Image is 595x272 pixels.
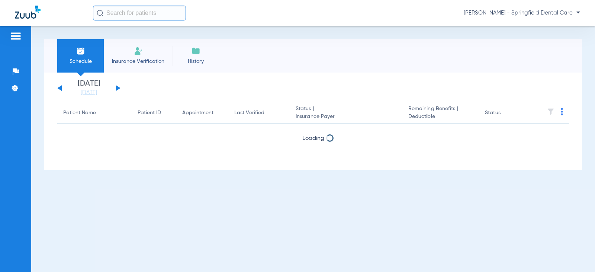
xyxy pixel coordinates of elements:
div: Appointment [182,109,213,117]
img: History [192,47,200,55]
img: Manual Insurance Verification [134,47,143,55]
img: hamburger-icon [10,32,22,41]
th: Status | [290,103,402,124]
img: filter.svg [547,108,554,115]
a: [DATE] [67,89,111,96]
div: Last Verified [234,109,284,117]
img: group-dot-blue.svg [561,108,563,115]
div: Patient Name [63,109,126,117]
div: Patient ID [138,109,170,117]
img: Search Icon [97,10,103,16]
span: [PERSON_NAME] - Springfield Dental Care [464,9,580,17]
th: Remaining Benefits | [402,103,479,124]
img: Schedule [76,47,85,55]
div: Appointment [182,109,222,117]
span: History [178,58,213,65]
th: Status [479,103,529,124]
span: Insurance Verification [109,58,167,65]
span: Insurance Payer [296,113,396,121]
span: Deductible [408,113,473,121]
div: Last Verified [234,109,264,117]
div: Patient Name [63,109,96,117]
span: Schedule [63,58,98,65]
img: Zuub Logo [15,6,41,19]
input: Search for patients [93,6,186,20]
div: Patient ID [138,109,161,117]
li: [DATE] [67,80,111,96]
span: Loading [302,135,324,141]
